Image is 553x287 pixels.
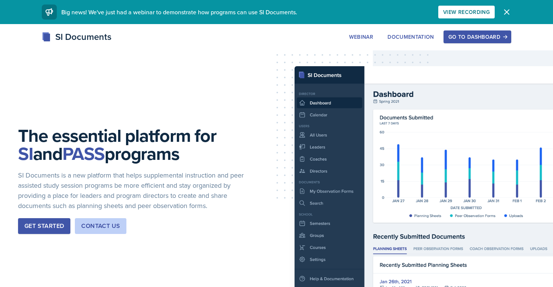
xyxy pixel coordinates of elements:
div: View Recording [443,9,490,15]
div: SI Documents [42,30,111,44]
div: Get Started [24,222,64,231]
div: Webinar [349,34,373,40]
button: Documentation [383,30,439,43]
button: View Recording [438,6,495,18]
span: Big news! We've just had a webinar to demonstrate how programs can use SI Documents. [61,8,297,16]
button: Get Started [18,218,70,234]
button: Go to Dashboard [444,30,511,43]
div: Contact Us [81,222,120,231]
button: Webinar [344,30,378,43]
div: Documentation [387,34,434,40]
button: Contact Us [75,218,126,234]
div: Go to Dashboard [448,34,506,40]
